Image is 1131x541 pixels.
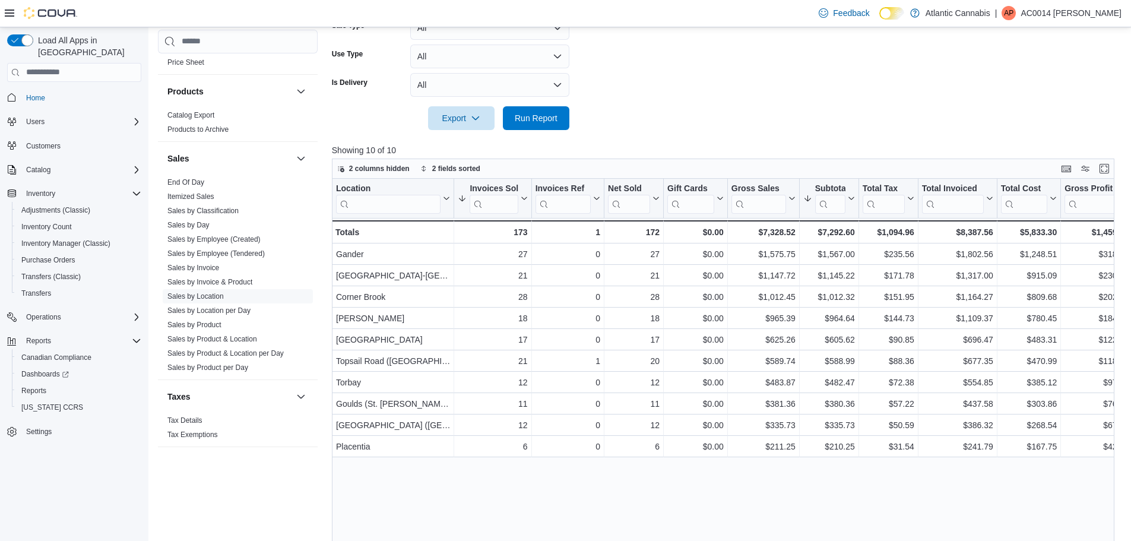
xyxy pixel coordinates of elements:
div: $1,012.32 [803,290,855,304]
div: $97.35 [1065,375,1129,390]
div: Invoices Sold [470,183,518,194]
div: Corner Brook [336,290,450,304]
div: $696.47 [922,333,993,347]
div: 6 [458,439,527,454]
div: Total Cost [1001,183,1047,213]
div: $1,248.51 [1001,247,1057,261]
div: 0 [535,268,600,283]
div: $72.38 [863,375,914,390]
div: Torbay [336,375,450,390]
span: Catalog [26,165,50,175]
div: Sales [158,175,318,379]
div: Goulds (St. [PERSON_NAME]'s) [336,397,450,411]
div: $1,802.56 [922,247,993,261]
nav: Complex example [7,84,141,472]
span: Reports [26,336,51,346]
button: 2 fields sorted [416,162,485,176]
div: Gift Card Sales [667,183,714,213]
span: Washington CCRS [17,400,141,415]
a: Inventory Count [17,220,77,234]
h3: Sales [167,153,189,164]
div: Topsail Road ([GEOGRAPHIC_DATA][PERSON_NAME]) [336,354,450,368]
span: Transfers [21,289,51,298]
div: $0.00 [667,311,724,325]
span: Operations [21,310,141,324]
div: $482.47 [803,375,855,390]
a: Itemized Sales [167,192,214,201]
div: Placentia [336,439,450,454]
button: Run Report [503,106,569,130]
button: Total Tax [863,183,914,213]
button: 2 columns hidden [332,162,414,176]
div: $230.13 [1065,268,1129,283]
div: 28 [608,290,660,304]
a: Transfers (Classic) [17,270,85,284]
div: $1,164.27 [922,290,993,304]
div: $483.31 [1001,333,1057,347]
div: $385.12 [1001,375,1057,390]
div: $605.62 [803,333,855,347]
div: $915.09 [1001,268,1057,283]
div: $625.26 [731,333,796,347]
div: 12 [608,375,660,390]
div: $386.32 [922,418,993,432]
span: Transfers [17,286,141,300]
button: Inventory Manager (Classic) [12,235,146,252]
span: Inventory Manager (Classic) [17,236,141,251]
button: Taxes [294,390,308,404]
button: Inventory [2,185,146,202]
span: Dashboards [17,367,141,381]
span: Canadian Compliance [17,350,141,365]
button: All [410,45,569,68]
div: 0 [535,311,600,325]
div: $90.85 [863,333,914,347]
a: Canadian Compliance [17,350,96,365]
div: $235.56 [863,247,914,261]
div: $0.00 [667,333,724,347]
div: 0 [535,397,600,411]
span: Canadian Compliance [21,353,91,362]
button: Display options [1078,162,1092,176]
div: Net Sold [608,183,650,213]
div: Invoices Ref [535,183,590,194]
span: Transfers (Classic) [17,270,141,284]
button: Net Sold [608,183,660,213]
span: Export [435,106,487,130]
span: Catalog Export [167,110,214,120]
span: Run Report [515,112,557,124]
span: Reports [17,384,141,398]
span: 2 fields sorted [432,164,480,173]
a: Sales by Product & Location [167,335,257,343]
button: Reports [2,333,146,349]
div: Total Tax [863,183,905,194]
div: $7,328.52 [731,225,796,239]
div: $380.36 [803,397,855,411]
button: Canadian Compliance [12,349,146,366]
div: $88.36 [863,354,914,368]
div: Products [158,108,318,141]
p: Atlantic Cannabis [926,6,990,20]
div: $57.22 [863,397,914,411]
div: $964.64 [803,311,855,325]
a: Catalog Export [167,111,214,119]
span: Sales by Invoice & Product [167,277,252,287]
div: $76.50 [1065,397,1129,411]
a: Purchase Orders [17,253,80,267]
button: Operations [21,310,66,324]
div: $144.73 [863,311,914,325]
div: $67.19 [1065,418,1129,432]
div: 21 [608,268,660,283]
div: $437.58 [922,397,993,411]
div: $118.00 [1065,354,1129,368]
div: 27 [608,247,660,261]
a: Sales by Product [167,321,221,329]
div: $0.00 [667,247,724,261]
span: Load All Apps in [GEOGRAPHIC_DATA] [33,34,141,58]
div: $1,012.45 [731,290,796,304]
span: Catalog [21,163,141,177]
label: Use Type [332,49,363,59]
a: Adjustments (Classic) [17,203,95,217]
div: Total Cost [1001,183,1047,194]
